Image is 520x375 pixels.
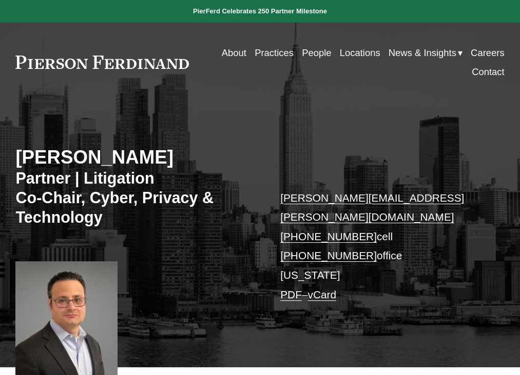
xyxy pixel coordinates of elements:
a: [PERSON_NAME][EMAIL_ADDRESS][PERSON_NAME][DOMAIN_NAME] [280,192,464,223]
a: PDF [280,289,302,300]
a: Careers [471,43,505,62]
a: [PHONE_NUMBER] [280,249,377,261]
a: People [302,43,331,62]
h2: [PERSON_NAME] [15,146,260,169]
a: Practices [255,43,294,62]
a: About [222,43,246,62]
p: cell office [US_STATE] – [280,188,484,304]
a: folder dropdown [389,43,463,62]
h3: Partner | Litigation Co-Chair, Cyber, Privacy & Technology [15,169,260,227]
span: News & Insights [389,44,456,61]
a: vCard [308,289,337,300]
a: Locations [340,43,380,62]
a: Contact [472,62,505,81]
a: [PHONE_NUMBER] [280,230,377,242]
